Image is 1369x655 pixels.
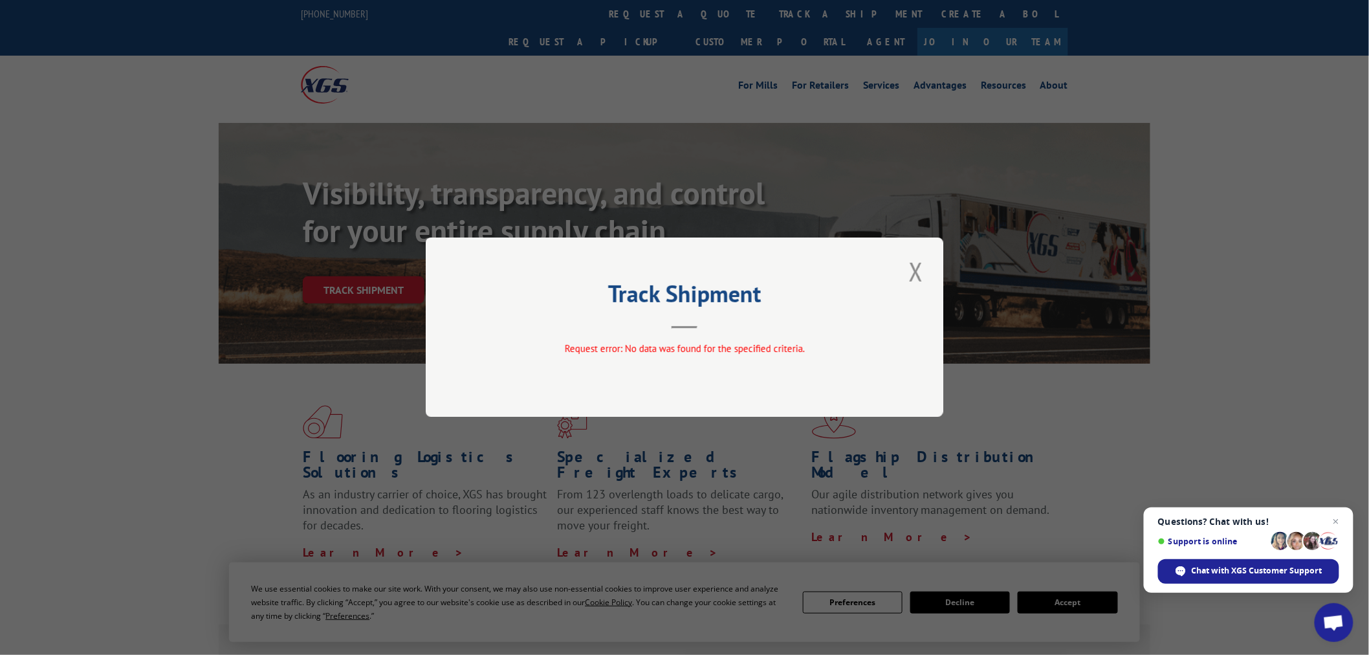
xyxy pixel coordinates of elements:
[905,254,927,289] button: Close modal
[490,285,879,309] h2: Track Shipment
[1158,537,1267,546] span: Support is online
[1158,559,1339,584] span: Chat with XGS Customer Support
[565,343,805,355] span: Request error: No data was found for the specified criteria.
[1158,516,1339,527] span: Questions? Chat with us!
[1192,565,1322,577] span: Chat with XGS Customer Support
[1315,603,1353,642] a: Open chat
